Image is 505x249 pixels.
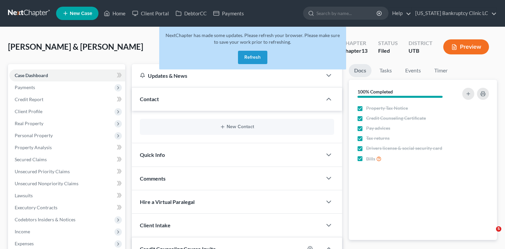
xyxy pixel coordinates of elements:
span: Income [15,229,30,234]
span: Comments [140,175,166,182]
a: DebtorCC [172,7,210,19]
div: Updates & News [140,72,314,79]
span: Property Tax Notice [366,105,408,111]
strong: 100% Completed [357,89,393,94]
a: Property Analysis [9,142,125,154]
span: Unsecured Nonpriority Claims [15,181,78,186]
span: Client Profile [15,108,42,114]
a: Tasks [374,64,397,77]
span: Contact [140,96,159,102]
span: Credit Counseling Certificate [366,115,426,121]
span: Unsecured Priority Claims [15,169,70,174]
span: Personal Property [15,133,53,138]
a: Home [100,7,129,19]
a: Executory Contracts [9,202,125,214]
span: Lawsuits [15,193,33,198]
a: Lawsuits [9,190,125,202]
span: Codebtors Insiders & Notices [15,217,75,222]
span: NextChapter has made some updates. Please refresh your browser. Please make sure to save your wor... [166,32,340,45]
span: Case Dashboard [15,72,48,78]
span: Property Analysis [15,145,52,150]
a: Client Portal [129,7,172,19]
a: Payments [210,7,247,19]
div: Filed [378,47,398,55]
span: [PERSON_NAME] & [PERSON_NAME] [8,42,143,51]
span: Executory Contracts [15,205,57,210]
span: Quick Info [140,152,165,158]
div: Status [378,39,398,47]
span: Tax returns [366,135,390,142]
span: Payments [15,84,35,90]
span: Hire a Virtual Paralegal [140,199,195,205]
a: [US_STATE] Bankruptcy Clinic LC [412,7,497,19]
a: Case Dashboard [9,69,125,81]
span: 5 [496,226,501,232]
button: Preview [443,39,489,54]
a: Docs [349,64,371,77]
a: Events [400,64,426,77]
a: Unsecured Nonpriority Claims [9,178,125,190]
span: Real Property [15,120,43,126]
div: District [409,39,433,47]
a: Credit Report [9,93,125,105]
span: Drivers license & social security card [366,145,442,152]
a: Unsecured Priority Claims [9,166,125,178]
button: Refresh [238,51,267,64]
span: 13 [361,47,367,54]
span: Expenses [15,241,34,246]
span: New Case [70,11,92,16]
span: Secured Claims [15,157,47,162]
input: Search by name... [316,7,377,19]
div: Chapter [342,47,367,55]
a: Timer [429,64,453,77]
iframe: Intercom live chat [482,226,498,242]
span: Client Intake [140,222,171,228]
span: Pay advices [366,125,390,132]
span: Credit Report [15,96,43,102]
div: UTB [409,47,433,55]
button: New Contact [145,124,329,130]
a: Secured Claims [9,154,125,166]
a: Help [389,7,411,19]
span: Bills [366,156,375,162]
div: Chapter [342,39,367,47]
